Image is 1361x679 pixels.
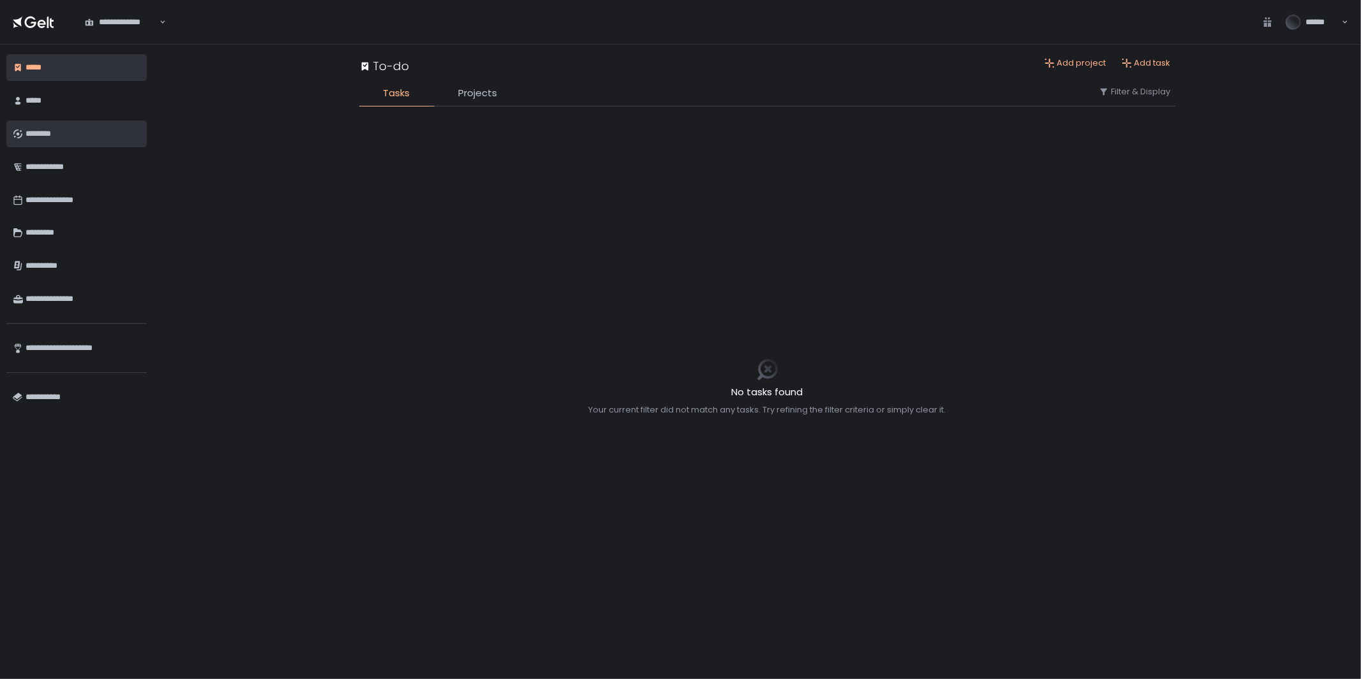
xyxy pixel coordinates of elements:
button: Filter & Display [1099,86,1171,98]
div: Search for option [77,8,166,35]
span: Projects [459,86,498,101]
h2: No tasks found [589,385,946,400]
div: To-do [359,57,410,75]
span: Tasks [383,86,410,101]
button: Add project [1045,57,1106,69]
div: Your current filter did not match any tasks. Try refining the filter criteria or simply clear it. [589,404,946,416]
button: Add task [1122,57,1171,69]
